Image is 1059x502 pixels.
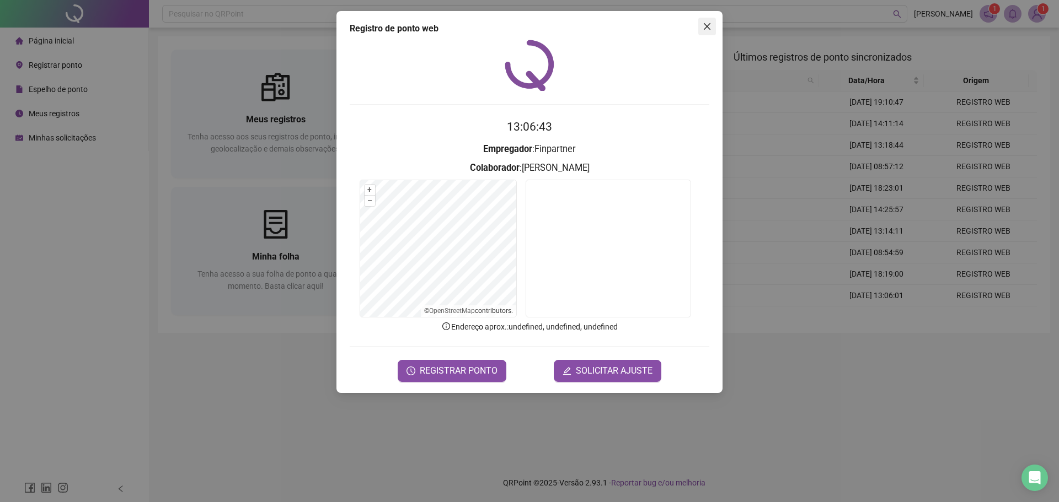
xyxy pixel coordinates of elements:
[424,307,513,315] li: © contributors.
[470,163,520,173] strong: Colaborador
[365,185,375,195] button: +
[1021,465,1048,491] div: Open Intercom Messenger
[507,120,552,133] time: 13:06:43
[420,364,498,377] span: REGISTRAR PONTO
[441,321,451,331] span: info-circle
[350,142,709,156] h3: : Finpartner
[563,366,571,375] span: edit
[350,161,709,175] h3: : [PERSON_NAME]
[365,196,375,206] button: –
[703,22,712,31] span: close
[698,18,716,35] button: Close
[407,366,415,375] span: clock-circle
[576,364,652,377] span: SOLICITAR AJUSTE
[429,307,475,315] a: OpenStreetMap
[483,144,532,154] strong: Empregador
[505,40,554,91] img: QRPoint
[554,360,661,382] button: editSOLICITAR AJUSTE
[398,360,506,382] button: REGISTRAR PONTO
[350,22,709,35] div: Registro de ponto web
[350,321,709,333] p: Endereço aprox. : undefined, undefined, undefined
